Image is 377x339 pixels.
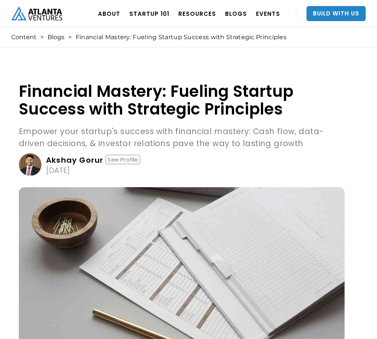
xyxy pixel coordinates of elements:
[178,3,216,24] a: RESOURCES
[225,3,247,24] a: BLOGS
[19,125,345,150] p: Empower your startup's success with financial mastery: Cash flow, data-driven decisions, & invest...
[76,34,287,41] div: Financial Mastery: Fueling Startup Success with Strategic Principles
[40,34,44,41] div: >
[106,155,140,164] div: See Profile
[256,3,280,24] a: EVENTS
[11,34,37,41] a: Content
[48,34,64,41] a: Blogs
[98,3,120,24] a: ABOUT
[46,166,70,174] div: [DATE]
[68,34,72,41] div: >
[19,82,345,118] h1: Financial Mastery: Fueling Startup Success with Strategic Principles
[46,156,103,164] div: Akshay Gorur
[307,6,366,21] a: Build With Us
[129,3,169,24] a: Startup 101
[19,153,345,176] a: Akshay GorurSee Profile[DATE]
